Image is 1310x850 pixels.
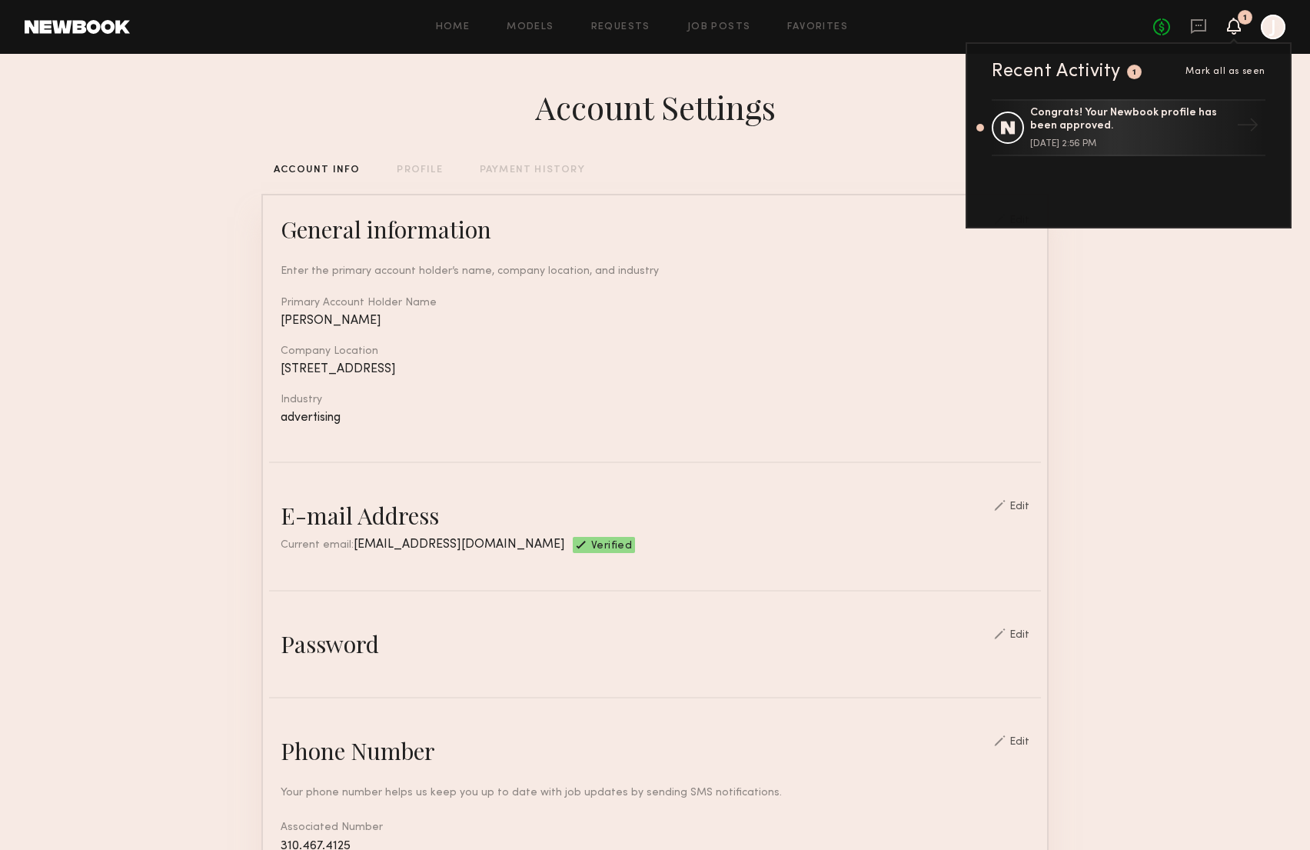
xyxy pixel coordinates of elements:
a: J [1261,15,1285,39]
span: Verified [591,541,632,553]
a: Favorites [787,22,848,32]
div: General information [281,214,491,245]
div: Enter the primary account holder’s name, company location, and industry [281,263,1029,279]
span: [EMAIL_ADDRESS][DOMAIN_NAME] [354,538,565,551]
a: Congrats! Your Newbook profile has been approved.[DATE] 2:56 PM→ [992,99,1265,156]
div: 1 [1243,14,1247,22]
div: PAYMENT HISTORY [480,165,585,175]
div: Edit [1009,630,1029,641]
div: E-mail Address [281,500,439,531]
div: ACCOUNT INFO [274,165,360,175]
div: Password [281,628,379,659]
div: Current email: [281,537,565,553]
div: → [1230,108,1265,148]
div: Your phone number helps us keep you up to date with job updates by sending SMS notifications. [281,785,1029,801]
div: [STREET_ADDRESS] [281,363,1029,376]
div: Recent Activity [992,62,1121,81]
div: Edit [1009,502,1029,512]
div: advertising [281,412,1029,425]
div: Industry [281,395,1029,405]
div: Account Settings [535,85,776,128]
span: Mark all as seen [1185,67,1265,76]
div: 1 [1132,68,1137,77]
a: Home [436,22,470,32]
div: Edit [1009,737,1029,748]
a: Requests [591,22,650,32]
a: Job Posts [687,22,751,32]
div: PROFILE [397,165,442,175]
div: [DATE] 2:56 PM [1030,139,1230,148]
div: Company Location [281,346,1029,357]
div: [PERSON_NAME] [281,315,1029,328]
div: Congrats! Your Newbook profile has been approved. [1030,107,1230,133]
div: Primary Account Holder Name [281,298,1029,308]
div: Phone Number [281,735,435,766]
a: Models [507,22,554,32]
